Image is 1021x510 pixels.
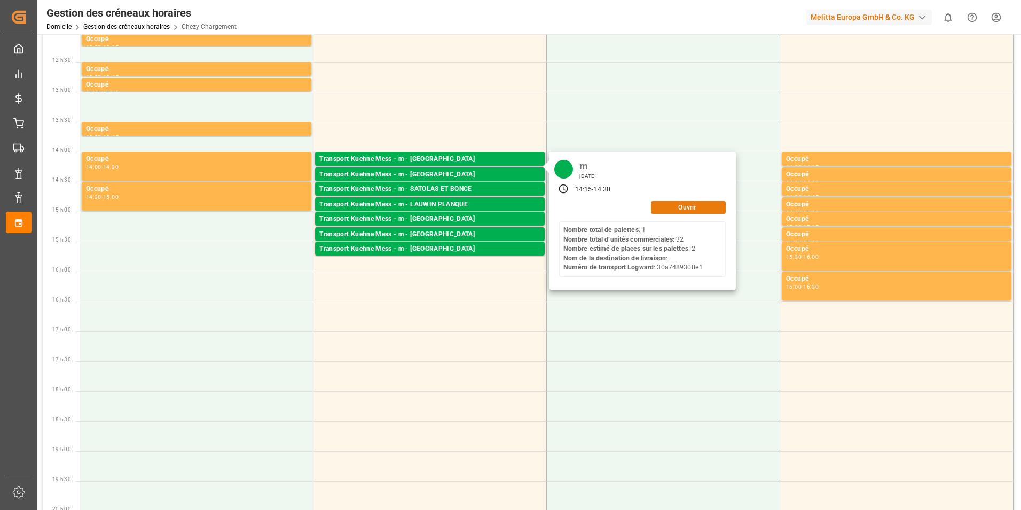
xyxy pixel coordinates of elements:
[86,75,101,80] div: 12:30
[802,165,803,169] div: -
[52,87,71,93] span: 13 h 00
[86,184,307,195] div: Occupé
[802,195,803,199] div: -
[52,476,71,482] span: 19 h 30
[319,184,540,195] div: Transport Kuehne Mess - m - SATOLAS ET BONCE
[319,244,540,254] div: Transport Kuehne Mess - m - [GEOGRAPHIC_DATA]
[786,274,1007,284] div: Occupé
[803,225,819,229] div: 15:15
[52,387,71,392] span: 18 h 00
[86,80,307,90] div: Occupé
[811,12,915,23] font: Melitta Europa GmbH & Co. KG
[786,229,1007,240] div: Occupé
[103,75,119,80] div: 12:45
[786,225,802,229] div: 15:00
[803,180,819,185] div: 14:30
[103,135,119,140] div: 13:45
[319,214,540,225] div: Transport Kuehne Mess - m - [GEOGRAPHIC_DATA]
[86,45,101,50] div: 12:00
[52,327,71,333] span: 17 h 00
[103,45,119,50] div: 12:15
[563,236,673,243] b: Nombre total d’unités commerciales
[103,90,119,95] div: 13:00
[52,357,71,362] span: 17 h 30
[802,225,803,229] div: -
[786,169,1007,180] div: Occupé
[46,23,72,30] a: Domicile
[786,199,1007,210] div: Occupé
[786,240,802,245] div: 15:15
[563,226,703,273] div: : 1 : 32 : 2 : : 30a7489300e1
[802,254,803,259] div: -
[319,154,540,165] div: Transport Kuehne Mess - m - [GEOGRAPHIC_DATA]
[86,165,101,169] div: 14:00
[52,147,71,153] span: 14 h 00
[86,90,101,95] div: 12:45
[86,195,101,199] div: 14:30
[576,173,600,180] div: [DATE]
[52,416,71,422] span: 18 h 30
[593,185,610,195] div: 14:30
[563,226,639,234] b: Nombre total de palettes
[52,446,71,452] span: 19 h 00
[802,284,803,289] div: -
[319,165,540,174] div: Palettes : ,TU : 10,Ville : [GEOGRAPHIC_DATA],[GEOGRAPHIC_DATA] : [DATE] 00:00:00
[786,195,802,199] div: 14:30
[563,254,666,262] b: Nom de la destination de livraison
[319,254,540,264] div: Palettes : ,TU : 13,Ville : [GEOGRAPHIC_DATA],[GEOGRAPHIC_DATA] : [DATE] 00:00:00
[52,237,71,243] span: 15 h 30
[592,185,593,195] div: -
[575,185,592,195] div: 14:15
[786,154,1007,165] div: Occupé
[86,135,101,140] div: 13:30
[83,23,170,30] a: Gestion des créneaux horaires
[101,45,103,50] div: -
[52,267,71,273] span: 16 h 00
[52,297,71,303] span: 16 h 30
[803,240,819,245] div: 15:30
[319,229,540,240] div: Transport Kuehne Mess - m - [GEOGRAPHIC_DATA]
[786,254,802,259] div: 15:30
[803,195,819,199] div: 14:45
[651,201,726,214] button: Ouvrir
[319,199,540,210] div: Transport Kuehne Mess - m - LAUWIN PLANQUE
[806,7,936,27] button: Melitta Europa GmbH & Co. KG
[803,254,819,259] div: 16:00
[936,5,960,29] button: Afficher 0 nouvelles notifications
[86,154,307,165] div: Occupé
[802,180,803,185] div: -
[101,90,103,95] div: -
[786,284,802,289] div: 16:00
[103,165,119,169] div: 14:30
[786,184,1007,195] div: Occupé
[803,210,819,215] div: 15:00
[803,284,819,289] div: 16:30
[101,75,103,80] div: -
[319,195,540,204] div: Palettes : ,TU : 3,Ville : [PERSON_NAME] ET BONCE,Arrivée : [DATE] 00:00:00
[319,169,540,180] div: Transport Kuehne Mess - m - [GEOGRAPHIC_DATA]
[786,214,1007,225] div: Occupé
[319,225,540,234] div: Palettes : ,TU : 4,Ville : [GEOGRAPHIC_DATA],[GEOGRAPHIC_DATA] : [DATE] 00:00:00
[960,5,984,29] button: Centre d’aide
[319,240,540,249] div: Palettes : ,TU : 6,Ville : [PERSON_NAME],Arrivée : [DATE] 00:00:00
[802,240,803,245] div: -
[803,165,819,169] div: 14:15
[802,210,803,215] div: -
[52,177,71,183] span: 14 h 30
[103,195,119,199] div: 15:00
[86,124,307,135] div: Occupé
[786,244,1007,254] div: Occupé
[576,157,600,173] div: m
[101,195,103,199] div: -
[319,180,540,189] div: Palettes : 1,TU : 32,Ville : [GEOGRAPHIC_DATA],[GEOGRAPHIC_DATA] : [DATE] 00:00:00
[86,34,307,45] div: Occupé
[101,135,103,140] div: -
[46,5,237,21] div: Gestion des créneaux horaires
[319,210,540,219] div: Palettes : ,TU : 17,Ville : [PERSON_NAME],[GEOGRAPHIC_DATA] : [DATE] 00:00:00
[563,245,688,252] b: Nombre estimé de places sur les palettes
[563,264,654,271] b: Numéro de transport Logward
[86,64,307,75] div: Occupé
[101,165,103,169] div: -
[52,207,71,213] span: 15 h 00
[786,210,802,215] div: 14:45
